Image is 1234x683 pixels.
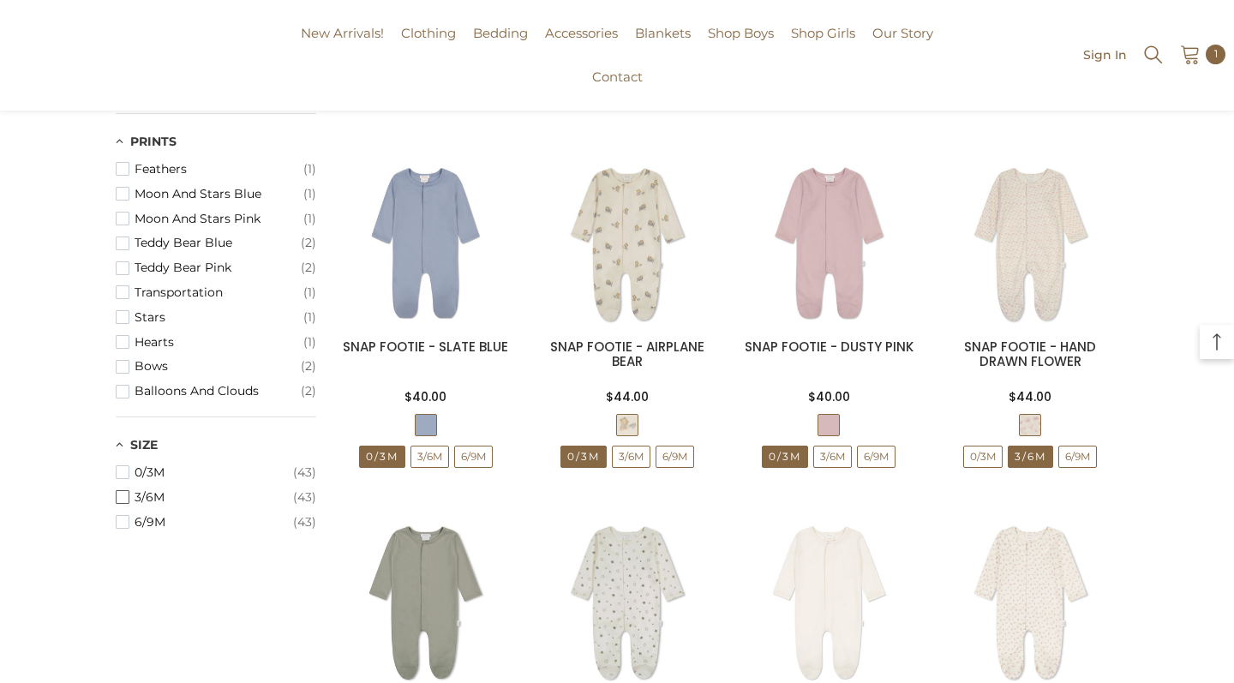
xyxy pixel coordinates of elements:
[303,187,316,201] span: (1)
[415,414,437,436] span: SLATE BLUE
[301,384,316,398] span: (2)
[808,388,850,405] span: $40.00
[1059,446,1096,467] span: 6/9M
[135,335,303,350] span: Hearts
[116,157,316,182] button: Feathers
[135,162,303,177] span: Feathers
[116,255,316,280] button: Teddy Bear Pink
[963,446,1003,468] span: 0/3M
[9,49,63,62] a: Pimalu
[135,359,301,374] span: Bows
[343,338,508,356] a: SNAP FOOTIE - SLATE BLUE
[762,446,808,468] span: 0/3M
[135,310,303,325] span: Stars
[116,182,316,207] button: Moon And Stars Blue
[293,515,316,530] span: (43)
[301,359,316,374] span: (2)
[964,338,1096,370] a: SNAP FOOTIE - HAND DRAWN FLOWER
[454,446,493,468] span: 6/9M
[635,25,691,41] span: Blankets
[392,23,464,67] a: Clothing
[401,25,456,41] span: Clothing
[561,446,606,467] span: 0/3M
[135,236,301,250] span: Teddy Bear Blue
[292,23,392,67] a: New Arrivals!
[411,446,448,467] span: 3/6M
[964,446,1002,467] span: 0/3M
[303,162,316,177] span: (1)
[818,414,840,436] span: DUSTY PINK
[613,446,650,467] span: 3/6M
[135,187,303,201] span: Moon And Stars Blue
[135,465,293,480] span: 0/3M
[1009,388,1051,405] span: $44.00
[116,207,316,231] button: Moon And Stars Pink
[301,25,384,41] span: New Arrivals!
[301,236,316,250] span: (2)
[359,446,405,468] span: 0/3M
[813,446,852,468] span: 3/6M
[612,446,650,468] span: 3/6M
[745,338,914,356] a: SNAP FOOTIE - DUSTY PINK
[699,23,782,67] a: Shop Boys
[584,67,651,111] a: Contact
[130,437,158,452] span: Size
[360,446,404,467] span: 0/3M
[130,134,177,149] span: Prints
[303,310,316,325] span: (1)
[116,280,316,305] button: Transportation
[708,25,774,41] span: Shop Boys
[116,379,316,404] button: Balloons and Clouds
[410,446,449,468] span: 3/6M
[116,354,316,379] button: Bows
[592,69,643,85] span: Contact
[473,25,528,41] span: Bedding
[864,23,942,67] a: Our Story
[1058,446,1097,468] span: 6/9M
[656,446,693,467] span: 6/9M
[791,25,855,41] span: Shop Girls
[1019,414,1041,436] span: HAND DRAWN FLOWERS
[872,25,933,41] span: Our Story
[464,23,536,67] a: Bedding
[560,446,607,468] span: 0/3M
[135,384,301,398] span: Balloons and Clouds
[606,388,649,405] span: $44.00
[1214,45,1218,63] span: 1
[301,261,316,275] span: (2)
[135,285,303,300] span: Transportation
[116,485,316,510] button: 3/6M
[293,490,316,505] span: (43)
[135,261,301,275] span: Teddy Bear Pink
[116,305,316,330] button: Stars
[782,23,864,67] a: Shop Girls
[455,446,492,467] span: 6/9M
[116,231,316,255] button: Teddy Bear Blue
[293,465,316,480] span: (43)
[1083,49,1127,61] span: Sign In
[858,446,895,467] span: 6/9M
[656,446,694,468] span: 6/9M
[116,460,316,485] button: 0/3M
[1009,446,1052,467] span: 3/6M
[116,510,316,535] button: 6/9M
[550,338,704,370] a: SNAP FOOTIE - AIRPLANE BEAR
[135,515,293,530] span: 6/9M
[303,335,316,350] span: (1)
[626,23,699,67] a: Blankets
[763,446,807,467] span: 0/3M
[404,388,446,405] span: $40.00
[116,330,316,355] button: Hearts
[135,212,303,226] span: Moon And Stars Pink
[1008,446,1053,468] span: 3/6M
[536,23,626,67] a: Accessories
[135,490,293,505] span: 3/6M
[303,285,316,300] span: (1)
[303,212,316,226] span: (1)
[1083,48,1127,61] a: Sign In
[545,25,618,41] span: Accessories
[857,446,896,468] span: 6/9M
[814,446,851,467] span: 3/6M
[1142,42,1165,66] summary: Search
